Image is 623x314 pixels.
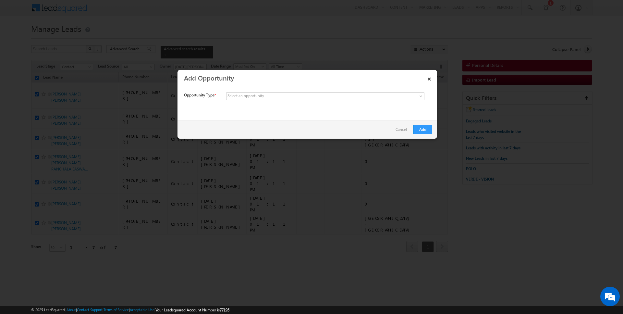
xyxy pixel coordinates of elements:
[88,200,118,209] em: Start Chat
[130,308,154,312] a: Acceptable Use
[34,34,109,43] div: Chat with us now
[77,308,103,312] a: Contact Support
[227,93,264,99] div: Select an opportunity
[424,72,435,83] a: ×
[67,308,76,312] a: About
[106,3,122,19] div: Minimize live chat window
[104,308,129,312] a: Terms of Service
[184,72,424,83] h3: Add Opportunity
[396,125,410,137] a: Cancel
[11,34,27,43] img: d_60004797649_company_0_60004797649
[413,125,432,134] button: Add
[155,308,229,312] span: Your Leadsquared Account Number is
[220,308,229,312] span: 77195
[31,307,229,313] span: © 2025 LeadSquared | | | | |
[184,92,214,98] span: Opportunity Type
[8,60,118,195] textarea: Type your message and hit 'Enter'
